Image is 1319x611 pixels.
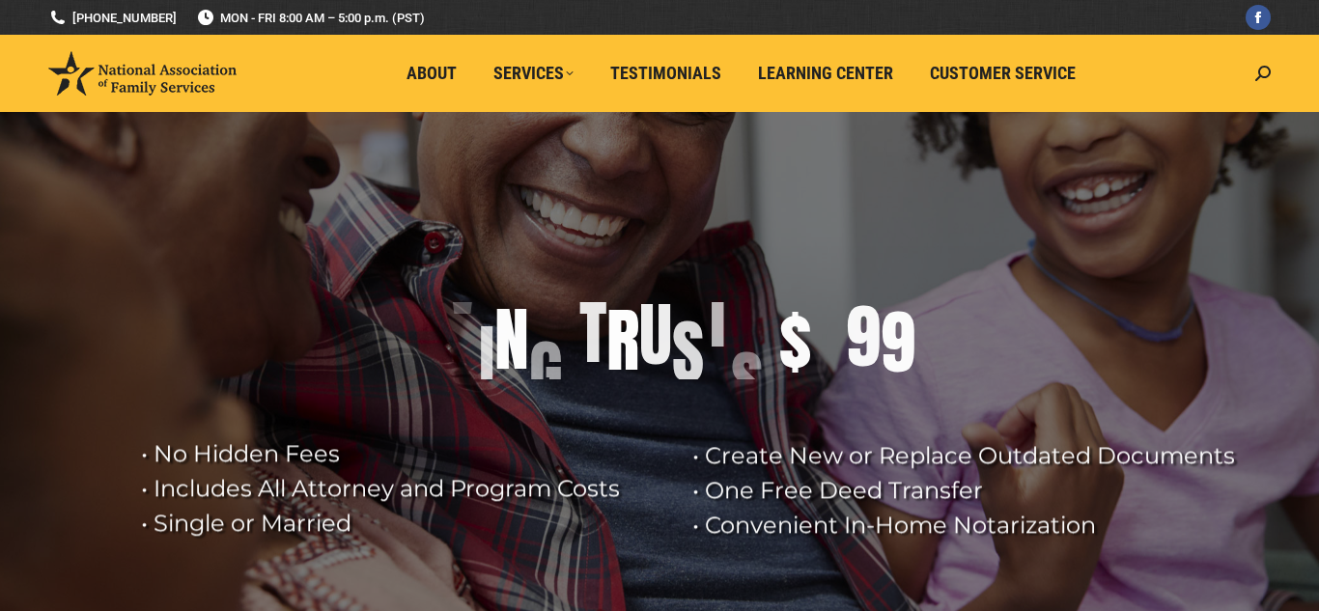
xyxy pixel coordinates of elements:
[731,345,763,422] div: S
[529,334,563,411] div: G
[141,436,668,541] rs-layer: • No Hidden Fees • Includes All Attorney and Program Costs • Single or Married
[881,304,915,381] div: 9
[446,246,479,323] div: V
[597,55,735,92] a: Testimonials
[48,51,237,96] img: National Association of Family Services
[930,63,1076,84] span: Customer Service
[916,55,1089,92] a: Customer Service
[779,301,811,378] div: $
[1246,5,1271,30] a: Facebook page opens in new window
[692,438,1252,542] rs-layer: • Create New or Replace Outdated Documents • One Free Deed Transfer • Convenient In-Home Notariza...
[579,294,606,372] div: T
[846,298,881,375] div: 9
[494,301,529,378] div: N
[48,9,177,27] a: [PHONE_NUMBER]
[393,55,470,92] a: About
[493,63,574,84] span: Services
[403,230,431,307] div: L
[479,319,494,396] div: I
[758,63,893,84] span: Learning Center
[606,302,639,379] div: R
[639,296,672,374] div: U
[407,63,457,84] span: About
[704,279,731,356] div: T
[744,55,907,92] a: Learning Center
[672,314,704,391] div: S
[196,9,425,27] span: MON - FRI 8:00 AM – 5:00 p.m. (PST)
[610,63,721,84] span: Testimonials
